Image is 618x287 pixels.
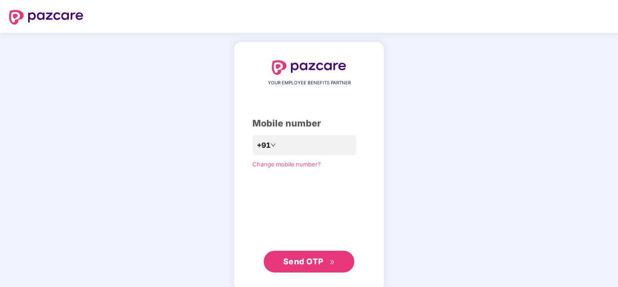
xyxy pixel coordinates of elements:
[272,60,346,75] img: logo
[264,251,354,272] button: Send OTPdouble-right
[252,117,366,131] div: Mobile number
[252,161,321,168] a: Change mobile number?
[9,10,83,24] img: logo
[283,257,323,266] span: Send OTP
[268,79,351,87] span: YOUR EMPLOYEE BENEFITS PARTNER
[257,140,270,151] span: +91
[329,259,335,265] span: double-right
[270,142,276,148] span: down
